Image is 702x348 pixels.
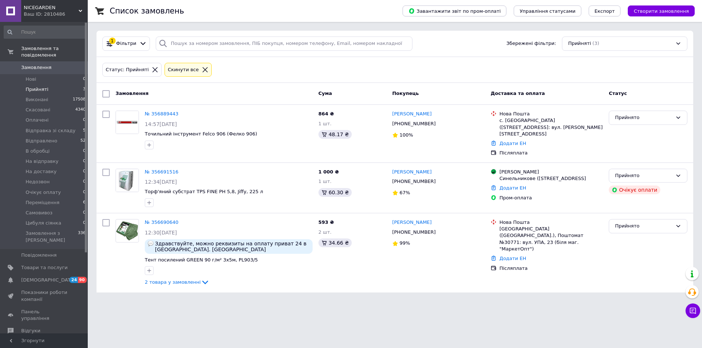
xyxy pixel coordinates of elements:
div: [PERSON_NAME] [499,169,603,175]
span: 52 [80,138,86,144]
span: 100% [400,132,413,138]
span: 0 [83,220,86,226]
span: NICEGARDEN [24,4,79,11]
div: Синельникове ([STREET_ADDRESS] [499,175,603,182]
a: 2 товара у замовленні [145,279,210,285]
span: 5 [83,127,86,134]
div: Cкинути все [166,66,200,74]
span: Замовлення та повідомлення [21,45,88,58]
div: 34.66 ₴ [318,238,352,247]
span: Управління статусами [520,8,575,14]
div: Прийнято [615,222,672,230]
span: Очікує оплату [26,189,61,196]
div: Очікує оплати [609,186,660,194]
button: Експорт [589,5,621,16]
span: [DEMOGRAPHIC_DATA] [21,277,75,283]
span: Самовивоз [26,210,52,216]
a: № 356690640 [145,219,178,225]
span: 593 ₴ [318,219,334,225]
div: Нова Пошта [499,219,603,226]
span: 1 000 ₴ [318,169,339,175]
span: 864 ₴ [318,111,334,116]
span: 0 [83,168,86,175]
div: Прийнято [615,172,672,180]
a: Додати ЕН [499,256,526,261]
span: 99% [400,240,410,246]
span: Здравствуйте, можно реквизиты на оплату приват 24 в [GEOGRAPHIC_DATA]. [GEOGRAPHIC_DATA] [155,241,310,252]
span: Недозвон [26,179,50,185]
div: Пром-оплата [499,195,603,201]
span: На відправку [26,158,58,165]
span: В обробці [26,148,50,154]
span: Завантажити звіт по пром-оплаті [408,8,501,14]
span: Прийняті [568,40,591,47]
span: На доставку [26,168,57,175]
a: [PERSON_NAME] [392,169,432,176]
span: Панель управління [21,309,68,322]
div: Ваш ID: 2810486 [24,11,88,18]
button: Чат з покупцем [686,303,700,318]
input: Пошук [4,26,86,39]
span: Замовлення [21,64,52,71]
span: Доставка та оплата [491,91,545,96]
span: 24 [69,277,78,283]
span: 4340 [75,107,86,113]
div: Нова Пошта [499,111,603,117]
span: 1 шт. [318,179,332,184]
img: Фото товару [116,111,139,134]
span: 0 [83,189,86,196]
span: 0 [83,210,86,216]
span: Скасовані [26,107,50,113]
span: Замовлення [116,91,148,96]
span: Замовлення з [PERSON_NAME] [26,230,78,243]
span: Виконані [26,96,48,103]
span: Торф'яний субстрат TPS FINE PH 5,8, Jiffy, 225 л [145,189,263,194]
span: 6 [83,199,86,206]
a: Тент посилений GREEN 90 г/м² 3х5м, PL903/5 [145,257,258,263]
span: Відправлено [26,138,57,144]
span: Прийняті [26,86,48,93]
span: 14:57[DATE] [145,121,177,127]
a: Додати ЕН [499,141,526,146]
div: 60.30 ₴ [318,188,352,197]
span: Статус [609,91,627,96]
a: [PERSON_NAME] [392,219,432,226]
div: Прийнято [615,114,672,122]
span: Покупець [392,91,419,96]
span: Експорт [595,8,615,14]
span: Оплачені [26,117,49,123]
span: 67% [400,190,410,195]
img: Фото товару [116,221,139,241]
span: Збережені фільтри: [506,40,556,47]
span: Точильний інструмент Felco 906 (Фелко 906) [145,131,257,137]
span: Цибуля сіянка [26,220,61,226]
input: Пошук за номером замовлення, ПІБ покупця, номером телефону, Email, номером накладної [156,37,412,51]
span: Нові [26,76,36,83]
span: 2 шт. [318,229,332,235]
span: 0 [83,158,86,165]
span: 0 [83,179,86,185]
button: Завантажити звіт по пром-оплаті [403,5,506,16]
span: 2 товара у замовленні [145,279,201,285]
a: Додати ЕН [499,185,526,191]
img: Фото товару [116,169,139,192]
a: № 356691516 [145,169,178,175]
button: Створити замовлення [628,5,695,16]
span: 12:30[DATE] [145,230,177,236]
span: 0 [83,76,86,83]
span: 12:34[DATE] [145,179,177,185]
span: Показники роботи компанії [21,289,68,302]
span: Товари та послуги [21,264,68,271]
img: :speech_balloon: [148,241,154,246]
span: [PHONE_NUMBER] [392,179,436,184]
div: Статус: Прийняті [104,66,150,74]
span: 17508 [73,96,86,103]
span: Переміщення [26,199,60,206]
button: Управління статусами [514,5,581,16]
div: 48.17 ₴ [318,130,352,139]
span: Фільтри [116,40,136,47]
span: 336 [78,230,86,243]
span: 3 [83,86,86,93]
